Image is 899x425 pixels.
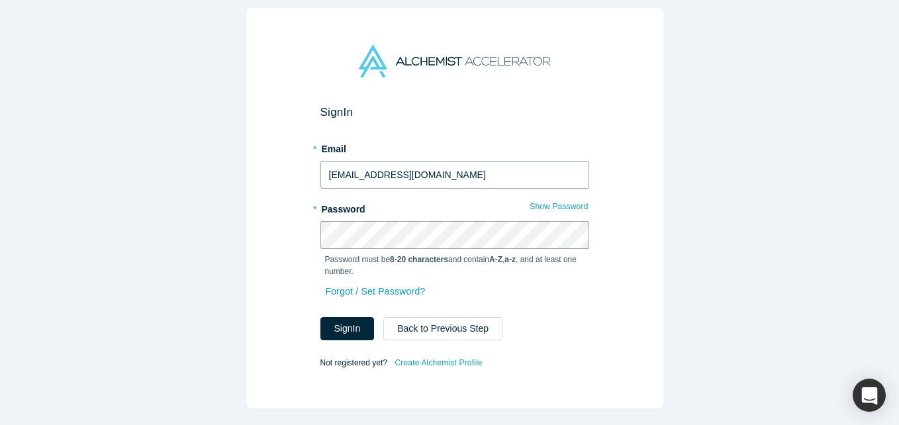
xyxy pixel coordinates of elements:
[325,280,426,303] a: Forgot / Set Password?
[320,138,589,156] label: Email
[529,198,589,215] button: Show Password
[320,198,589,216] label: Password
[320,317,375,340] button: SignIn
[489,255,502,264] strong: A-Z
[504,255,516,264] strong: a-z
[394,354,483,371] a: Create Alchemist Profile
[359,45,549,77] img: Alchemist Accelerator Logo
[320,358,387,367] span: Not registered yet?
[320,105,589,119] h2: Sign In
[390,255,448,264] strong: 8-20 characters
[325,254,585,277] p: Password must be and contain , , and at least one number.
[383,317,502,340] button: Back to Previous Step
